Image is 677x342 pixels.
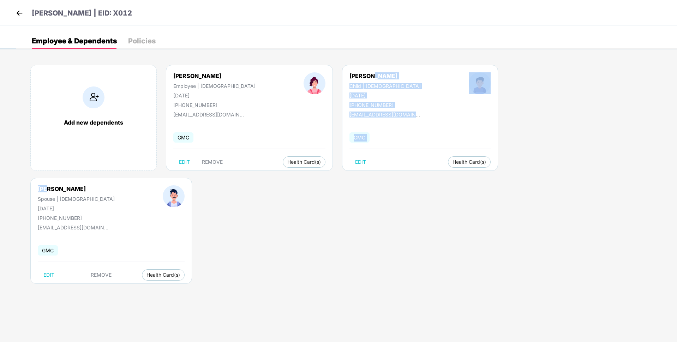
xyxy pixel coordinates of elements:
[173,112,244,118] div: [EMAIL_ADDRESS][DOMAIN_NAME]
[85,269,117,281] button: REMOVE
[163,185,185,207] img: profileImage
[173,156,196,168] button: EDIT
[448,156,491,168] button: Health Card(s)
[38,269,60,281] button: EDIT
[38,245,58,256] span: GMC
[453,160,486,164] span: Health Card(s)
[202,159,223,165] span: REMOVE
[38,224,108,230] div: [EMAIL_ADDRESS][DOMAIN_NAME]
[38,119,149,126] div: Add new dependents
[128,37,156,44] div: Policies
[38,215,115,221] div: [PHONE_NUMBER]
[283,156,325,168] button: Health Card(s)
[173,102,256,108] div: [PHONE_NUMBER]
[349,132,370,143] span: GMC
[349,72,421,79] div: [PERSON_NAME]
[173,132,193,143] span: GMC
[287,160,321,164] span: Health Card(s)
[32,37,117,44] div: Employee & Dependents
[179,159,190,165] span: EDIT
[38,196,115,202] div: Spouse | [DEMOGRAPHIC_DATA]
[173,92,256,98] div: [DATE]
[196,156,228,168] button: REMOVE
[173,72,256,79] div: [PERSON_NAME]
[142,269,185,281] button: Health Card(s)
[146,273,180,277] span: Health Card(s)
[304,72,325,94] img: profileImage
[38,185,115,192] div: [PERSON_NAME]
[38,205,115,211] div: [DATE]
[349,156,372,168] button: EDIT
[32,8,132,19] p: [PERSON_NAME] | EID: X012
[349,112,420,118] div: [EMAIL_ADDRESS][DOMAIN_NAME]
[173,83,256,89] div: Employee | [DEMOGRAPHIC_DATA]
[14,8,25,18] img: back
[91,272,112,278] span: REMOVE
[349,83,421,89] div: Child | [DEMOGRAPHIC_DATA]
[349,102,421,108] div: [PHONE_NUMBER]
[469,72,491,94] img: profileImage
[355,159,366,165] span: EDIT
[43,272,54,278] span: EDIT
[349,92,421,98] div: [DATE]
[83,86,104,108] img: addIcon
